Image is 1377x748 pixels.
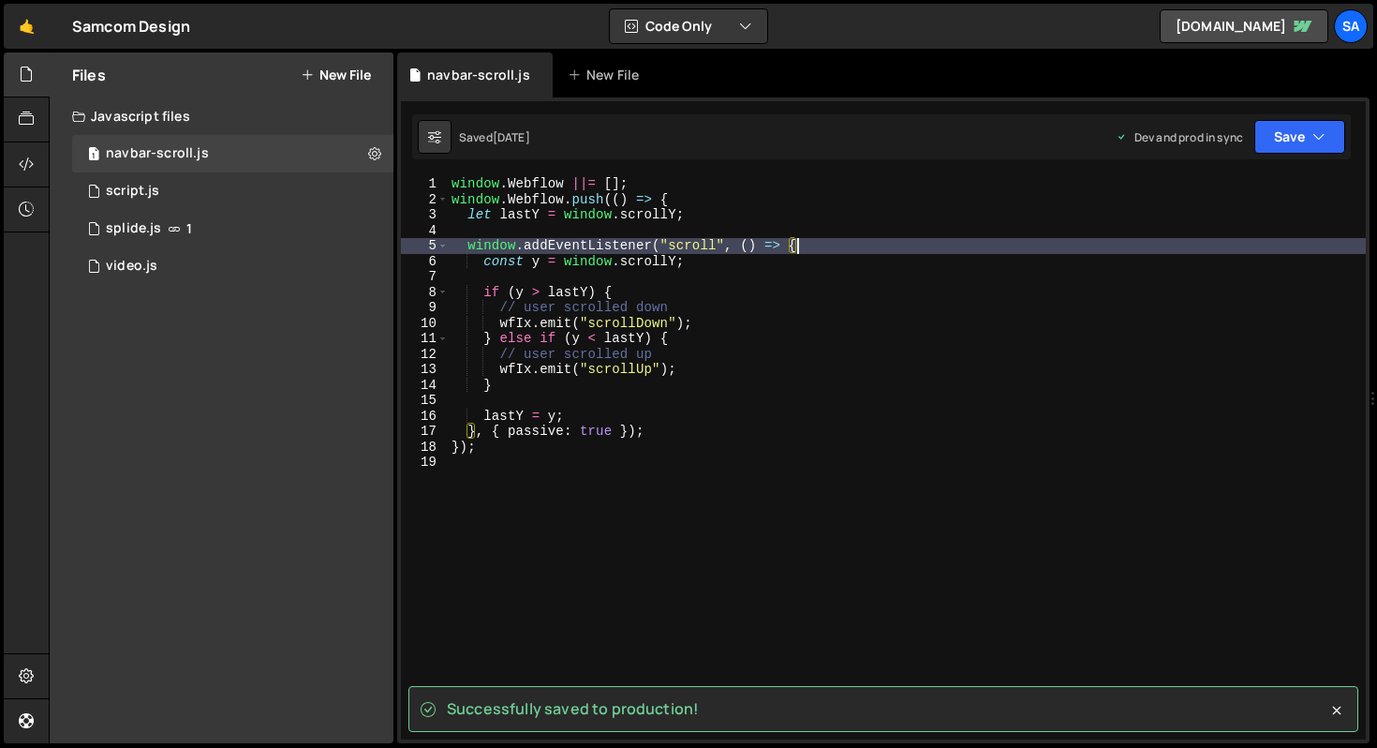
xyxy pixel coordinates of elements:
div: 4 [401,223,449,239]
div: 1 [401,176,449,192]
div: navbar-scroll.js [106,145,209,162]
div: New File [568,66,646,84]
div: 14 [401,378,449,394]
div: 9 [401,300,449,316]
div: script.js [106,183,159,200]
div: [DATE] [493,129,530,145]
div: 14806/45266.js [72,210,393,247]
div: 2 [401,192,449,208]
div: 3 [401,207,449,223]
div: 16 [401,409,449,425]
div: 13 [401,362,449,378]
div: 14806/38397.js [72,172,393,210]
div: 11 [401,331,449,347]
span: Successfully saved to production! [447,698,699,719]
div: navbar-scroll.js [427,66,530,84]
div: 18 [401,440,449,456]
div: 8 [401,285,449,301]
div: 15 [401,393,449,409]
div: Saved [459,129,530,145]
div: splide.js [106,220,161,237]
button: Save [1254,120,1345,154]
div: 19 [401,455,449,471]
div: Dev and prod in sync [1116,129,1243,145]
div: Samcom Design [72,15,190,37]
div: 12 [401,347,449,363]
button: New File [301,67,371,82]
div: 14806/45291.js [72,135,393,172]
div: Javascript files [50,97,393,135]
h2: Files [72,65,106,85]
div: video.js [106,258,157,275]
div: 14806/45268.js [72,247,393,285]
a: SA [1334,9,1368,43]
a: [DOMAIN_NAME] [1160,9,1328,43]
button: Code Only [610,9,767,43]
div: 17 [401,424,449,440]
span: 1 [88,148,99,163]
div: 7 [401,269,449,285]
span: 1 [186,221,192,236]
div: 5 [401,238,449,254]
div: 10 [401,316,449,332]
a: 🤙 [4,4,50,49]
div: 6 [401,254,449,270]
